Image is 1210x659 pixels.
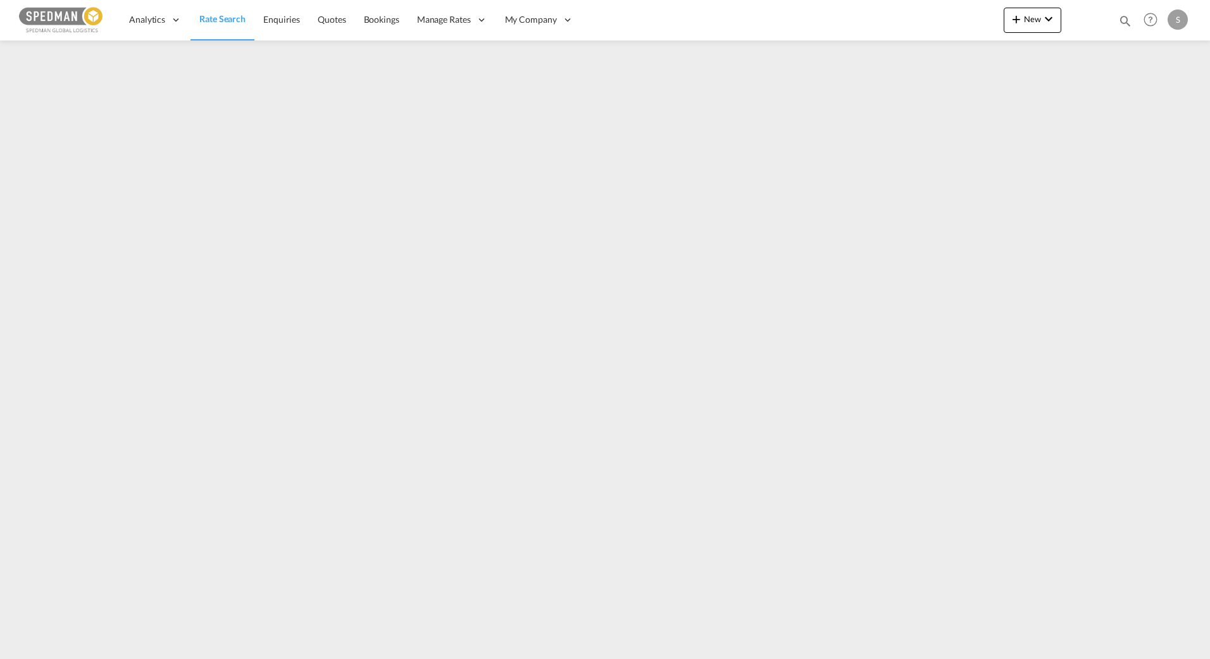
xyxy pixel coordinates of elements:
[364,14,399,25] span: Bookings
[1118,14,1132,28] md-icon: icon-magnify
[199,13,246,24] span: Rate Search
[129,13,165,26] span: Analytics
[1168,9,1188,30] div: S
[1140,9,1168,32] div: Help
[1118,14,1132,33] div: icon-magnify
[318,14,346,25] span: Quotes
[1009,11,1024,27] md-icon: icon-plus 400-fg
[1041,11,1056,27] md-icon: icon-chevron-down
[19,6,104,34] img: c12ca350ff1b11efb6b291369744d907.png
[263,14,300,25] span: Enquiries
[1009,14,1056,24] span: New
[1140,9,1161,30] span: Help
[1004,8,1061,33] button: icon-plus 400-fgNewicon-chevron-down
[505,13,557,26] span: My Company
[417,13,471,26] span: Manage Rates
